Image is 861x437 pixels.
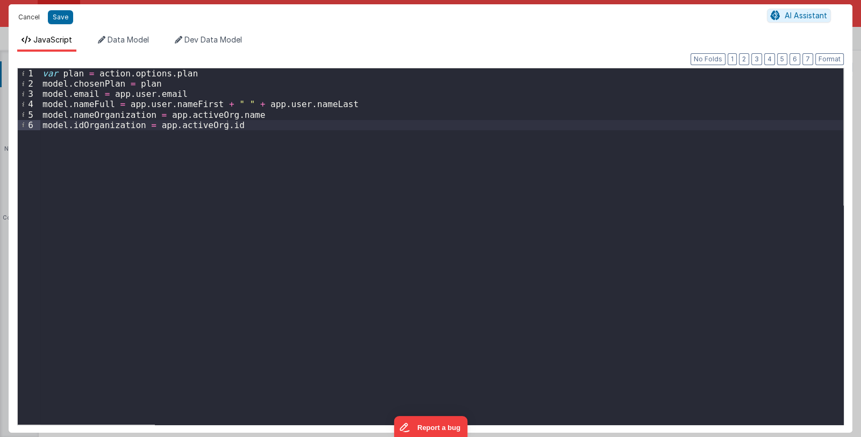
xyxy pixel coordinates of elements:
button: Format [815,53,844,65]
button: 3 [751,53,762,65]
div: 1 [18,68,40,79]
button: 6 [789,53,800,65]
button: 4 [764,53,775,65]
button: No Folds [691,53,725,65]
span: JavaScript [33,35,72,44]
button: 1 [728,53,737,65]
div: 4 [18,99,40,109]
span: AI Assistant [785,11,827,20]
button: 7 [802,53,813,65]
div: 2 [18,79,40,89]
span: Dev Data Model [184,35,242,44]
button: 2 [739,53,749,65]
button: Cancel [13,10,45,25]
div: 3 [18,89,40,99]
div: 6 [18,120,40,130]
button: AI Assistant [767,9,831,23]
span: Data Model [108,35,149,44]
button: 5 [777,53,787,65]
button: Save [48,10,73,24]
div: 5 [18,110,40,120]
